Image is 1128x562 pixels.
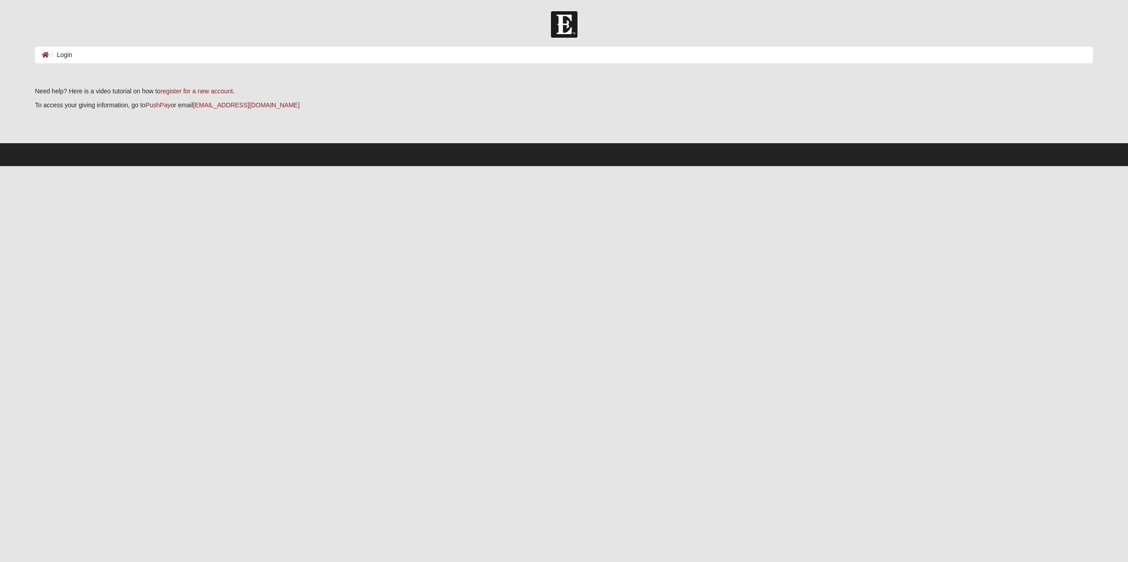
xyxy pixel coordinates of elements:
[551,11,577,38] img: Church of Eleven22 Logo
[160,88,233,95] a: register for a new account
[35,101,1093,110] p: To access your giving information, go to or email
[49,50,72,60] li: Login
[146,101,171,109] a: PushPay
[35,87,1093,96] p: Need help? Here is a video tutorial on how to .
[193,101,300,109] a: [EMAIL_ADDRESS][DOMAIN_NAME]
